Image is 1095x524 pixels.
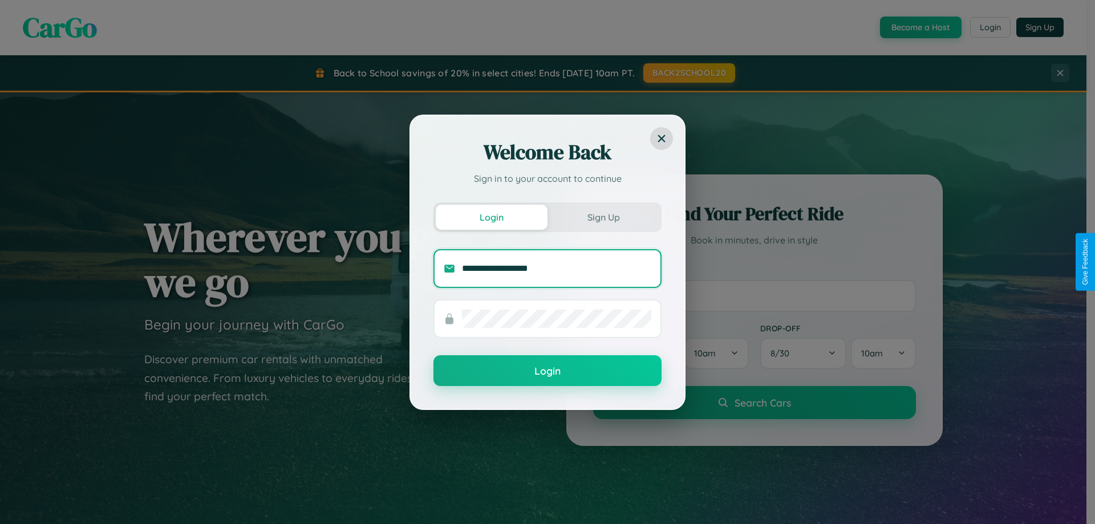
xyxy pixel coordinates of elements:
[1081,239,1089,285] div: Give Feedback
[433,355,662,386] button: Login
[436,205,547,230] button: Login
[433,139,662,166] h2: Welcome Back
[547,205,659,230] button: Sign Up
[433,172,662,185] p: Sign in to your account to continue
